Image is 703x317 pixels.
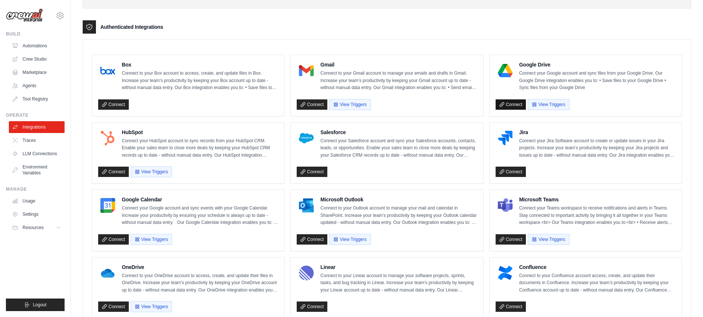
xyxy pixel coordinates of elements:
div: Manage [6,186,65,192]
button: Resources [9,222,65,234]
img: Salesforce Logo [299,131,314,146]
button: Logout [6,299,65,311]
button: View Triggers [329,99,371,110]
p: Connect to your Outlook account to manage your mail and calendar in SharePoint. Increase your tea... [320,205,477,226]
h4: Microsoft Outlook [320,196,477,203]
button: View Triggers [329,234,371,245]
a: Connect [496,301,526,312]
a: Integrations [9,121,65,133]
button: View Triggers [528,99,569,110]
img: Linear Logo [299,266,314,280]
img: Box Logo [100,63,115,78]
a: Agents [9,80,65,92]
img: OneDrive Logo [100,266,115,280]
img: Microsoft Outlook Logo [299,198,314,213]
p: Connect your Google account and sync events with your Google Calendar. Increase your productivity... [122,205,278,226]
a: LLM Connections [9,148,65,160]
a: Connect [297,234,327,245]
p: Connect to your Gmail account to manage your emails and drafts in Gmail. Increase your team’s pro... [320,70,477,92]
a: Connect [98,234,129,245]
a: Connect [98,99,129,110]
h4: Jira [519,129,676,136]
a: Tool Registry [9,93,65,105]
button: View Triggers [131,234,172,245]
h4: Confluence [519,263,676,271]
h4: OneDrive [122,263,278,271]
span: Resources [23,225,44,231]
h4: Google Calendar [122,196,278,203]
p: Connect to your Confluence account access, create, and update their documents in Confluence. Incr... [519,272,676,294]
img: Confluence Logo [498,266,513,280]
p: Connect your Teams workspace to receive notifications and alerts in Teams. Stay connected to impo... [519,205,676,226]
img: Microsoft Teams Logo [498,198,513,213]
img: Logo [6,8,43,23]
a: Connect [297,99,327,110]
a: Connect [496,99,526,110]
p: Connect your Jira Software account to create or update issues in your Jira projects. Increase you... [519,137,676,159]
a: Environment Variables [9,161,65,179]
a: Automations [9,40,65,52]
a: Usage [9,195,65,207]
img: Google Calendar Logo [100,198,115,213]
button: View Triggers [131,166,172,177]
p: Connect your Google account and sync files from your Google Drive. Our Google Drive integration e... [519,70,676,92]
h4: HubSpot [122,129,278,136]
img: Jira Logo [498,131,513,146]
img: Google Drive Logo [498,63,513,78]
button: View Triggers [528,234,569,245]
div: Operate [6,112,65,118]
p: Connect your Salesforce account and sync your Salesforce accounts, contacts, leads, or opportunit... [320,137,477,159]
a: Marketplace [9,67,65,78]
h4: Gmail [320,61,477,68]
p: Connect to your OneDrive account to access, create, and update their files in OneDrive. Increase ... [122,272,278,294]
h4: Google Drive [519,61,676,68]
h4: Salesforce [320,129,477,136]
iframe: Chat Widget [666,282,703,317]
a: Connect [98,301,129,312]
div: Build [6,31,65,37]
a: Connect [98,167,129,177]
img: HubSpot Logo [100,131,115,146]
p: Connect to your Linear account to manage your software projects, sprints, tasks, and bug tracking... [320,272,477,294]
p: Connect your HubSpot account to sync records from your HubSpot CRM. Enable your sales team to clo... [122,137,278,159]
a: Connect [496,234,526,245]
h3: Authenticated Integrations [100,23,163,31]
a: Connect [496,167,526,177]
a: Settings [9,208,65,220]
p: Connect to your Box account to access, create, and update files in Box. Increase your team’s prod... [122,70,278,92]
h4: Linear [320,263,477,271]
a: Connect [297,167,327,177]
a: Connect [297,301,327,312]
img: Gmail Logo [299,63,314,78]
a: Traces [9,134,65,146]
a: Crew Studio [9,53,65,65]
h4: Box [122,61,278,68]
span: Logout [33,302,46,308]
button: View Triggers [131,301,172,312]
h4: Microsoft Teams [519,196,676,203]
